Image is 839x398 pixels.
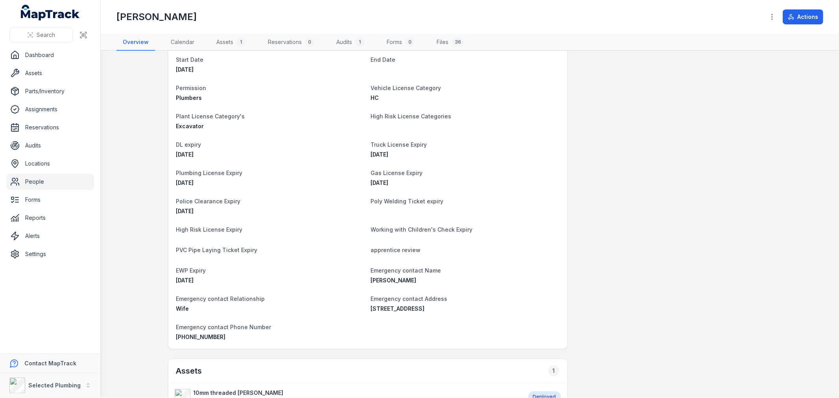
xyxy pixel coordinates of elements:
[176,277,194,284] span: [DATE]
[24,360,76,367] strong: Contact MapTrack
[176,267,206,274] span: EWP Expiry
[176,94,202,101] span: Plumbers
[371,247,421,253] span: apprentice review
[262,34,321,51] a: Reservations0
[355,37,365,47] div: 1
[330,34,371,51] a: Audits1
[6,120,94,135] a: Reservations
[176,151,194,158] span: [DATE]
[28,382,81,389] strong: Selected Plumbing
[371,151,389,158] time: 3/26/2027, 12:00:00 AM
[371,179,389,186] time: 5/13/2029, 12:00:00 AM
[548,365,559,376] div: 1
[116,34,155,51] a: Overview
[371,56,396,63] span: End Date
[176,208,194,214] time: 7/29/2027, 12:00:00 AM
[176,85,207,91] span: Permission
[6,228,94,244] a: Alerts
[371,198,444,205] span: Poly Welding Ticket expiry
[176,324,271,330] span: Emergency contact Phone Number
[176,141,201,148] span: DL expiry
[176,179,194,186] time: 7/7/2027, 12:00:00 AM
[176,151,194,158] time: 3/26/2027, 12:00:00 AM
[176,277,194,284] time: 10/16/2025, 12:00:00 AM
[371,113,452,120] span: High Risk License Categories
[405,37,415,47] div: 0
[176,226,243,233] span: High Risk License Expiry
[6,101,94,117] a: Assignments
[371,295,448,302] span: Emergency contact Address
[164,34,201,51] a: Calendar
[371,305,425,312] span: [STREET_ADDRESS]
[21,5,80,20] a: MapTrack
[176,247,258,253] span: PVC Pipe Laying Ticket Expiry
[380,34,421,51] a: Forms0
[176,198,241,205] span: Police Clearance Expiry
[176,170,243,176] span: Plumbing License Expiry
[371,277,417,284] span: [PERSON_NAME]
[116,11,197,23] h1: [PERSON_NAME]
[371,141,427,148] span: Truck License Expiry
[176,305,189,312] span: Wife
[194,389,284,397] strong: 10mm threaded [PERSON_NAME]
[6,192,94,208] a: Forms
[176,123,204,129] span: Excavator
[371,85,441,91] span: Vehicle License Category
[6,174,94,190] a: People
[371,226,473,233] span: Working with Children's Check Expiry
[176,334,226,340] span: [PHONE_NUMBER]
[176,179,194,186] span: [DATE]
[783,9,823,24] button: Actions
[236,37,246,47] div: 1
[371,267,441,274] span: Emergency contact Name
[176,56,204,63] span: Start Date
[6,138,94,153] a: Audits
[6,210,94,226] a: Reports
[176,295,265,302] span: Emergency contact Relationship
[371,170,423,176] span: Gas License Expiry
[452,37,464,47] div: 36
[6,47,94,63] a: Dashboard
[6,246,94,262] a: Settings
[6,65,94,81] a: Assets
[371,179,389,186] span: [DATE]
[9,28,73,42] button: Search
[371,94,379,101] span: HC
[371,151,389,158] span: [DATE]
[176,208,194,214] span: [DATE]
[176,113,245,120] span: Plant License Category's
[430,34,470,51] a: Files36
[6,156,94,171] a: Locations
[176,365,202,376] h2: Assets
[305,37,314,47] div: 0
[210,34,252,51] a: Assets1
[37,31,55,39] span: Search
[176,66,194,73] time: 2/13/2023, 12:00:00 AM
[6,83,94,99] a: Parts/Inventory
[176,66,194,73] span: [DATE]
